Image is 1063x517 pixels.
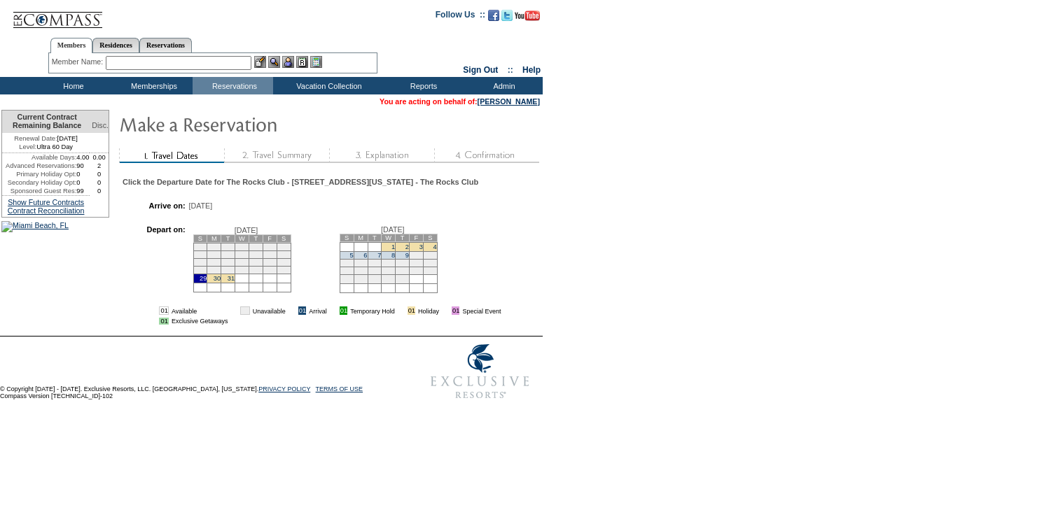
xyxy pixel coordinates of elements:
[396,274,410,283] td: 30
[382,234,396,241] td: W
[277,250,291,258] td: 14
[193,258,207,266] td: 15
[488,14,499,22] a: Become our fan on Facebook
[396,267,410,274] td: 23
[501,14,513,22] a: Follow us on Twitter
[90,153,109,162] td: 0.00
[354,267,368,274] td: 20
[235,234,249,242] td: W
[2,187,76,195] td: Sponsored Guest Res:
[363,252,367,259] a: 6
[368,267,382,274] td: 21
[354,259,368,267] td: 13
[76,187,90,195] td: 99
[316,385,363,392] a: TERMS OF USE
[92,121,109,129] span: Disc.
[76,153,90,162] td: 4.00
[159,318,168,325] td: 01
[391,243,395,250] a: 1
[382,274,396,283] td: 29
[433,243,437,250] a: 4
[224,148,329,163] img: step2_state1.gif
[253,306,286,315] td: Unavailable
[249,258,263,266] td: 19
[349,252,353,259] a: 5
[258,385,310,392] a: PRIVACY POLICY
[207,258,221,266] td: 16
[423,251,437,259] td: 11
[2,162,76,170] td: Advanced Reservations:
[249,266,263,274] td: 26
[2,133,90,143] td: [DATE]
[76,178,90,187] td: 0
[8,198,84,206] a: Show Future Contracts
[207,243,221,250] td: 2
[382,77,462,94] td: Reports
[14,134,57,143] span: Renewal Date:
[368,274,382,283] td: 28
[508,65,513,75] span: ::
[1,221,69,232] img: Miami Beach, FL
[410,251,424,259] td: 10
[380,97,540,106] span: You are acting on behalf of:
[207,250,221,258] td: 9
[282,56,294,68] img: Impersonate
[50,38,93,53] a: Members
[368,259,382,267] td: 14
[340,274,354,283] td: 26
[442,307,449,314] img: i.gif
[410,234,424,241] td: F
[408,306,415,315] td: 01
[235,243,249,250] td: 4
[32,77,112,94] td: Home
[462,77,543,94] td: Admin
[112,77,193,94] td: Memberships
[309,306,327,315] td: Arrival
[221,243,235,250] td: 3
[418,306,439,315] td: Holiday
[478,97,540,106] a: [PERSON_NAME]
[92,38,139,52] a: Residences
[249,243,263,250] td: 5
[340,234,354,241] td: S
[221,258,235,266] td: 17
[221,234,235,242] td: T
[193,243,207,250] td: 1
[354,234,368,241] td: M
[410,259,424,267] td: 17
[189,201,213,210] span: [DATE]
[193,77,273,94] td: Reservations
[277,258,291,266] td: 21
[396,259,410,267] td: 16
[434,148,539,163] img: step4_state1.gif
[354,274,368,283] td: 27
[522,65,541,75] a: Help
[2,170,76,178] td: Primary Holiday Opt:
[423,259,437,267] td: 18
[123,178,478,186] div: Click the Departure Date for The Rocks Club - [STREET_ADDRESS][US_STATE] - The Rocks Club
[296,56,308,68] img: Reservations
[2,111,90,133] td: Current Contract Remaining Balance
[8,206,85,215] a: Contract Reconciliation
[350,306,395,315] td: Temporary Hold
[381,225,405,234] span: [DATE]
[340,306,347,315] td: 01
[423,267,437,274] td: 25
[249,250,263,258] td: 12
[501,10,513,21] img: Follow us on Twitter
[488,10,499,21] img: Become our fan on Facebook
[452,306,459,315] td: 01
[263,250,277,258] td: 13
[119,110,399,138] img: Make Reservation
[193,274,207,283] td: 29
[119,148,224,163] img: step1_state2.gif
[193,234,207,242] td: S
[417,337,543,406] img: Exclusive Resorts
[235,258,249,266] td: 18
[515,10,540,21] img: Subscribe to our YouTube Channel
[368,234,382,241] td: T
[462,306,501,315] td: Special Event
[277,234,291,242] td: S
[214,275,221,282] a: 30
[263,243,277,250] td: 6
